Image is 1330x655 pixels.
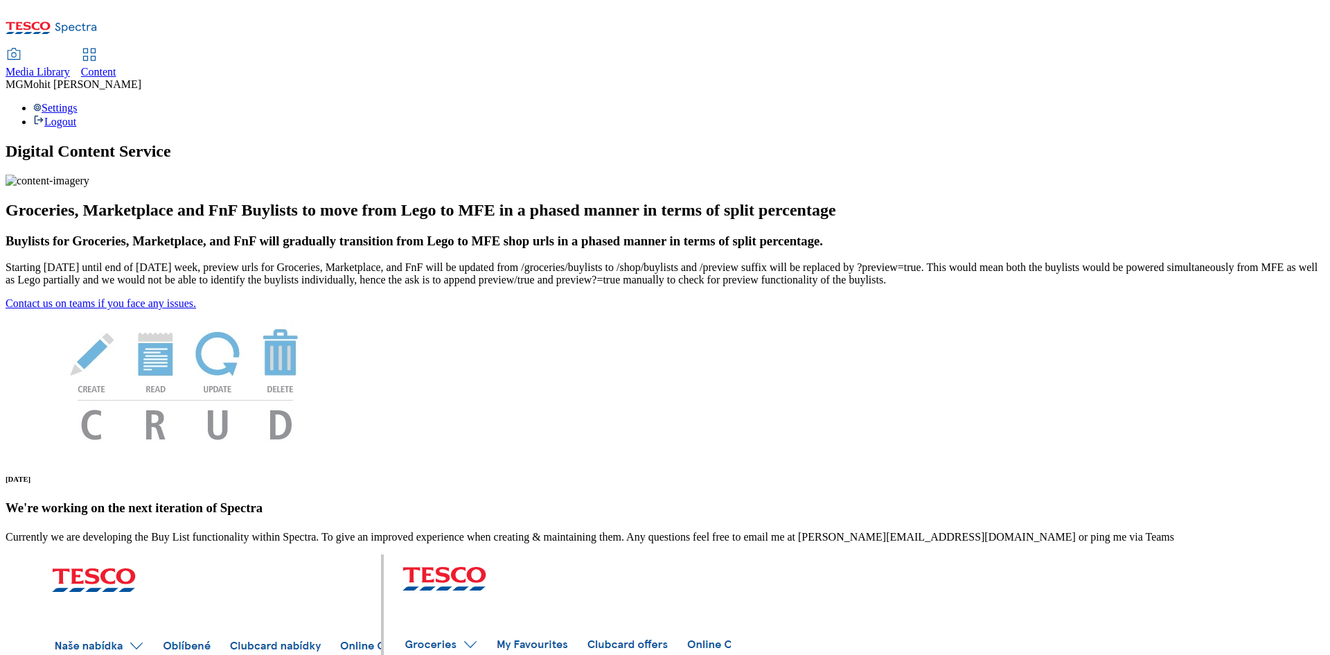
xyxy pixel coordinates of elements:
[81,49,116,78] a: Content
[6,49,70,78] a: Media Library
[6,142,1324,161] h1: Digital Content Service
[33,116,76,128] a: Logout
[6,297,196,309] a: Contact us on teams if you face any issues.
[6,201,1324,220] h2: Groceries, Marketplace and FnF Buylists to move from Lego to MFE in a phased manner in terms of s...
[33,102,78,114] a: Settings
[6,234,1324,249] h3: Buylists for Groceries, Marketplace, and FnF will gradually transition from Lego to MFE shop urls...
[6,500,1324,516] h3: We're working on the next iteration of Spectra
[6,66,70,78] span: Media Library
[81,66,116,78] span: Content
[6,261,1324,286] p: Starting [DATE] until end of [DATE] week, preview urls for Groceries, Marketplace, and FnF will b...
[24,78,141,90] span: Mohit [PERSON_NAME]
[6,475,1324,483] h6: [DATE]
[6,310,366,455] img: News Image
[6,175,89,187] img: content-imagery
[6,78,24,90] span: MG
[6,531,1324,543] p: Currently we are developing the Buy List functionality within Spectra. To give an improved experi...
